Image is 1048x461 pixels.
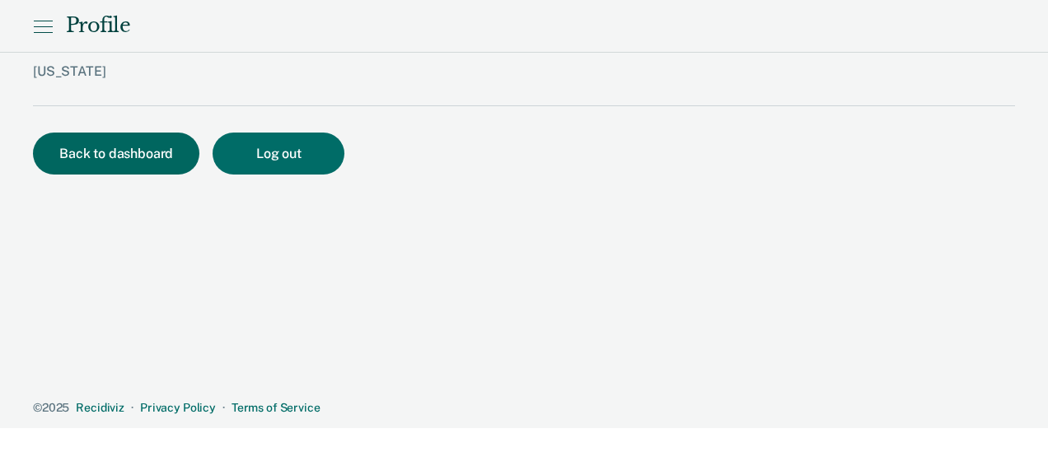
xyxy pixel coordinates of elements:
[33,147,213,161] a: Back to dashboard
[232,401,320,414] a: Terms of Service
[33,401,69,414] span: © 2025
[76,401,124,414] a: Recidiviz
[140,401,216,414] a: Privacy Policy
[66,14,130,38] div: Profile
[33,401,1015,415] div: · ·
[33,63,909,105] div: [US_STATE]
[33,133,199,175] button: Back to dashboard
[213,133,344,175] button: Log out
